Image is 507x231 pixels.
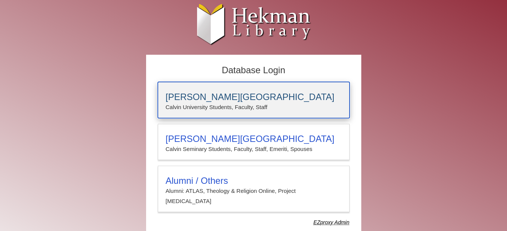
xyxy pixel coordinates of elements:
[166,144,342,154] p: Calvin Seminary Students, Faculty, Staff, Emeriti, Spouses
[166,92,342,102] h3: [PERSON_NAME][GEOGRAPHIC_DATA]
[158,82,350,118] a: [PERSON_NAME][GEOGRAPHIC_DATA]Calvin University Students, Faculty, Staff
[166,176,342,186] h3: Alumni / Others
[166,134,342,144] h3: [PERSON_NAME][GEOGRAPHIC_DATA]
[313,219,349,225] dfn: Use Alumni login
[166,186,342,206] p: Alumni: ATLAS, Theology & Religion Online, Project [MEDICAL_DATA]
[166,102,342,112] p: Calvin University Students, Faculty, Staff
[154,63,353,78] h2: Database Login
[158,124,350,160] a: [PERSON_NAME][GEOGRAPHIC_DATA]Calvin Seminary Students, Faculty, Staff, Emeriti, Spouses
[166,176,342,206] summary: Alumni / OthersAlumni: ATLAS, Theology & Religion Online, Project [MEDICAL_DATA]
